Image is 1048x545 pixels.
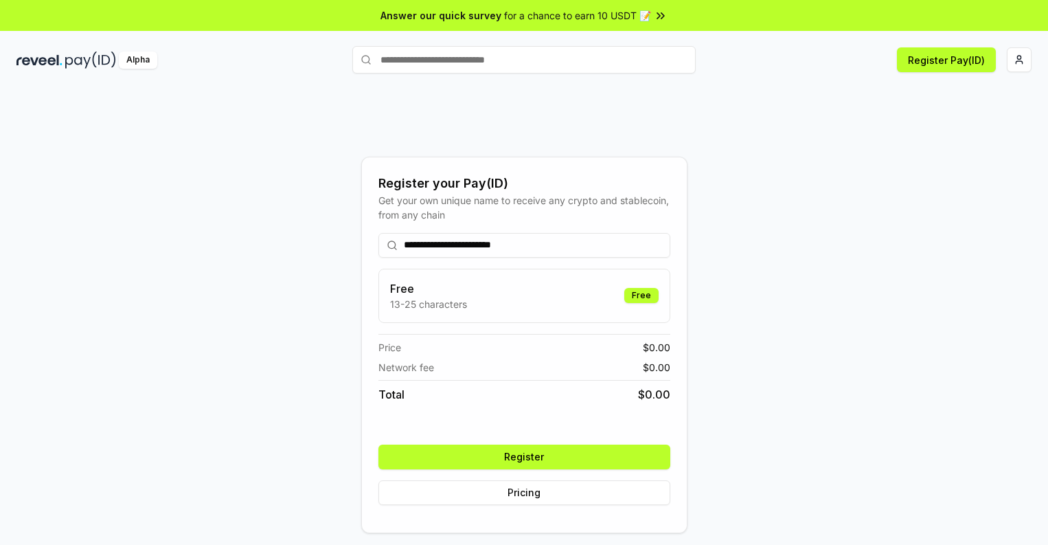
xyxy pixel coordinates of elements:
[624,288,659,303] div: Free
[643,360,670,375] span: $ 0.00
[378,174,670,193] div: Register your Pay(ID)
[378,340,401,355] span: Price
[643,340,670,355] span: $ 0.00
[119,52,157,69] div: Alpha
[380,8,501,23] span: Answer our quick survey
[390,297,467,311] p: 13-25 characters
[378,445,670,469] button: Register
[897,47,996,72] button: Register Pay(ID)
[378,480,670,505] button: Pricing
[390,280,467,297] h3: Free
[378,360,434,375] span: Network fee
[65,52,116,69] img: pay_id
[638,386,670,403] span: $ 0.00
[378,193,670,222] div: Get your own unique name to receive any crypto and stablecoin, from any chain
[378,386,405,403] span: Total
[16,52,62,69] img: reveel_dark
[504,8,651,23] span: for a chance to earn 10 USDT 📝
